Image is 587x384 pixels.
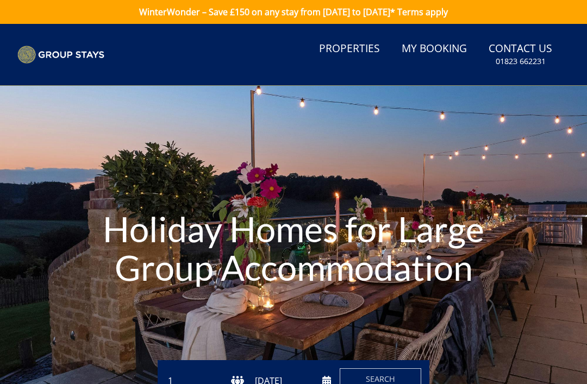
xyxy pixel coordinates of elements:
a: My Booking [397,37,471,61]
a: Contact Us01823 662231 [484,37,557,72]
small: 01823 662231 [496,56,546,67]
span: Search [366,374,395,384]
h1: Holiday Homes for Large Group Accommodation [88,188,499,309]
img: Group Stays [17,46,104,64]
a: Properties [315,37,384,61]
